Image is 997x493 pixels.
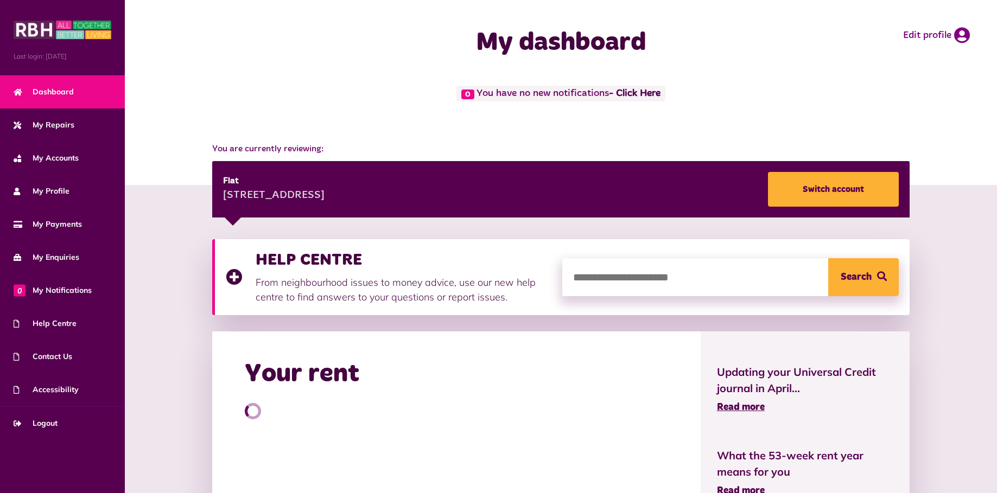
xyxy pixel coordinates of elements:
span: My Notifications [14,285,92,296]
span: Logout [14,418,58,429]
span: Updating your Universal Credit journal in April... [717,364,894,396]
span: Search [841,258,872,296]
div: Flat [223,175,325,188]
span: My Enquiries [14,252,79,263]
h1: My dashboard [354,27,769,59]
button: Search [828,258,899,296]
span: Help Centre [14,318,77,329]
span: Dashboard [14,86,74,98]
span: 0 [14,284,26,296]
div: [STREET_ADDRESS] [223,188,325,204]
span: My Payments [14,219,82,230]
a: Edit profile [903,27,970,43]
span: Accessibility [14,384,79,395]
span: My Accounts [14,152,79,164]
span: Last login: [DATE] [14,52,111,61]
span: My Profile [14,185,69,197]
h3: HELP CENTRE [256,250,551,270]
span: What the 53-week rent year means for you [717,447,894,480]
h2: Your rent [245,358,359,390]
img: MyRBH [14,19,111,41]
a: Updating your Universal Credit journal in April... Read more [717,364,894,415]
p: From neighbourhood issues to money advice, use our new help centre to find answers to your questi... [256,275,551,304]
a: Switch account [768,172,899,207]
span: 0 [461,89,474,99]
a: - Click Here [609,89,661,99]
span: You have no new notifications [456,86,665,101]
span: Contact Us [14,351,72,362]
span: My Repairs [14,119,74,131]
span: You are currently reviewing: [212,143,910,156]
span: Read more [717,402,765,412]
